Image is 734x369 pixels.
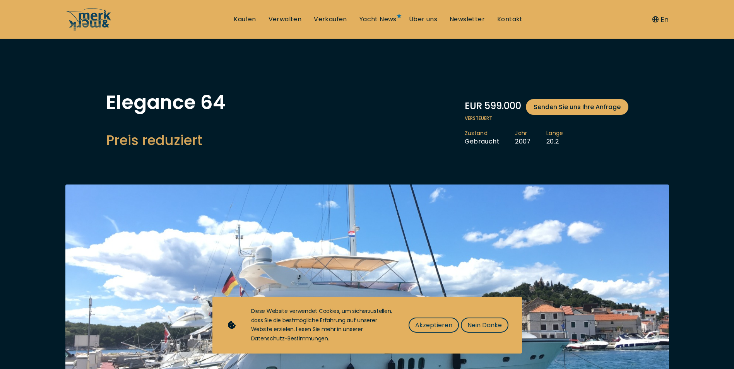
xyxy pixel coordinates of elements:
a: Senden Sie uns Ihre Anfrage [526,99,628,115]
a: Newsletter [450,15,485,24]
a: Verwalten [269,15,302,24]
span: Zustand [465,130,500,137]
span: Nein Danke [467,320,502,330]
a: Yacht News [359,15,397,24]
a: Kaufen [234,15,256,24]
a: Verkaufen [314,15,347,24]
button: Nein Danke [461,318,508,333]
span: Länge [546,130,563,137]
button: Akzeptieren [409,318,459,333]
span: Versteuert [465,115,628,122]
li: 2007 [515,130,546,146]
a: Kontakt [497,15,523,24]
li: 20.2 [546,130,579,146]
div: EUR 599.000 [465,99,628,115]
div: Diese Website verwendet Cookies, um sicherzustellen, dass Sie die bestmögliche Erfahrung auf unse... [251,307,393,343]
a: Datenschutz-Bestimmungen [251,335,328,342]
span: Senden Sie uns Ihre Anfrage [534,102,621,112]
li: Gebraucht [465,130,515,146]
a: Über uns [409,15,437,24]
span: Jahr [515,130,531,137]
h1: Elegance 64 [106,93,226,112]
button: En [652,14,669,25]
h2: Preis reduziert [106,131,226,150]
span: Akzeptieren [415,320,452,330]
